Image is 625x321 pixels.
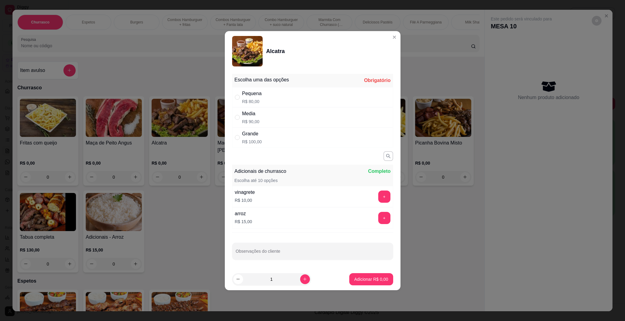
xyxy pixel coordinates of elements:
div: arroz [235,210,252,217]
div: vinagrete [235,189,255,196]
button: add [378,191,390,203]
p: Adicionais de churrasco [235,168,286,175]
div: Obrigatório [364,77,390,84]
p: R$ 100,00 [242,139,262,145]
div: Pequena [242,90,262,97]
div: Alcatra [266,47,285,55]
button: Close [390,32,399,42]
p: R$ 90,00 [242,119,260,125]
p: R$ 15,00 [235,219,252,225]
div: Media [242,110,260,117]
input: Observações do cliente [236,251,390,257]
p: Escolha até 10 opções [235,177,278,184]
button: decrease-product-quantity [233,274,243,284]
p: Adicionar R$ 0,00 [354,276,388,282]
div: Grande [242,130,262,137]
img: product-image [232,36,263,66]
button: add [378,212,390,224]
p: Completo [368,168,391,175]
button: Adicionar R$ 0,00 [349,273,393,285]
div: Escolha uma das opções [235,76,289,84]
p: R$ 10,00 [235,197,255,203]
p: R$ 80,00 [242,98,262,105]
button: increase-product-quantity [300,274,310,284]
